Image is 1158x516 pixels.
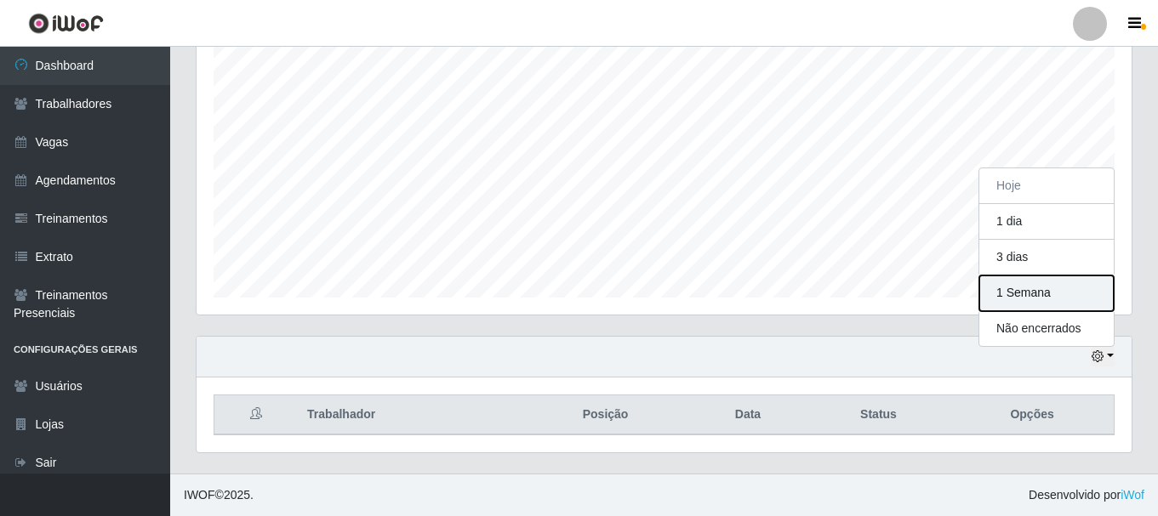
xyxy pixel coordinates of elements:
th: Status [807,395,950,435]
button: Hoje [979,168,1114,204]
button: 1 Semana [979,275,1114,311]
a: iWof [1121,488,1144,502]
img: CoreUI Logo [28,13,104,34]
button: 3 dias [979,240,1114,275]
th: Posição [522,395,689,435]
th: Opções [950,395,1114,435]
button: Não encerrados [979,311,1114,346]
span: Desenvolvido por [1029,486,1144,504]
th: Trabalhador [297,395,522,435]
span: © 2025 . [184,486,254,504]
span: IWOF [184,488,215,502]
button: 1 dia [979,204,1114,240]
th: Data [689,395,807,435]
